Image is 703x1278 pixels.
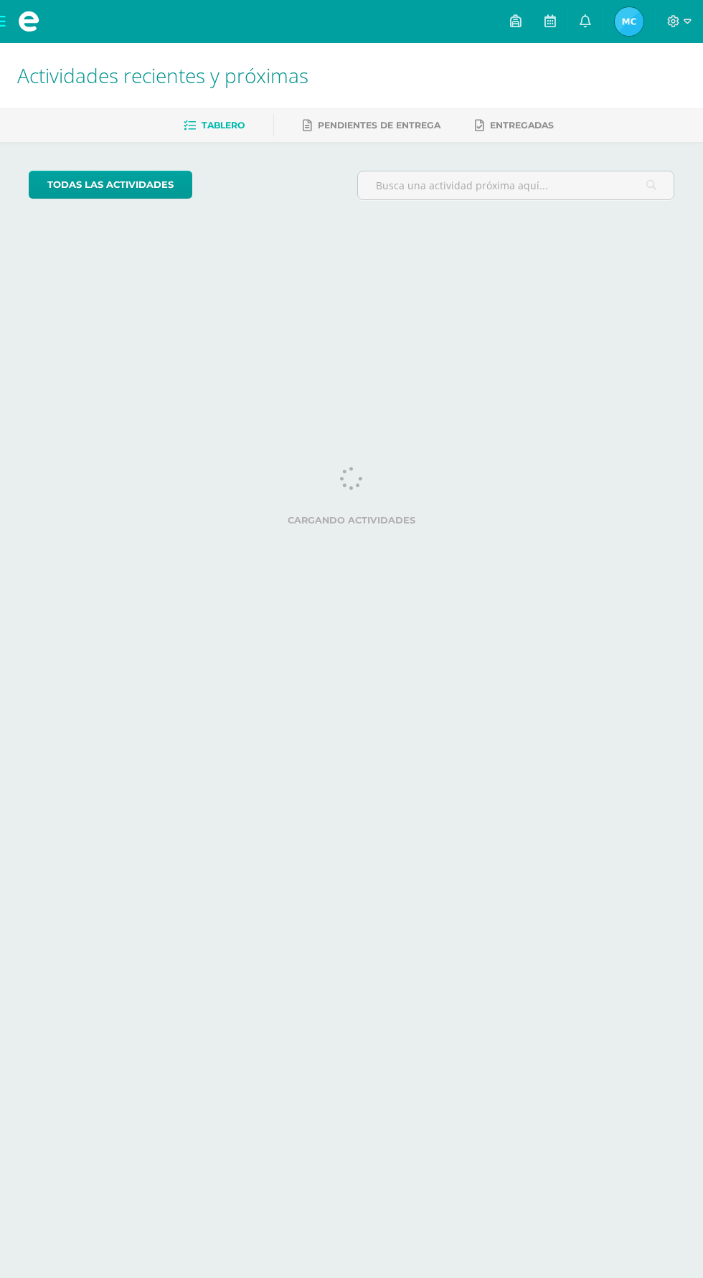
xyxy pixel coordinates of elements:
label: Cargando actividades [29,515,674,526]
a: Tablero [184,114,245,137]
span: Entregadas [490,120,554,131]
span: Tablero [202,120,245,131]
span: Pendientes de entrega [318,120,440,131]
input: Busca una actividad próxima aquí... [358,171,674,199]
img: 87f7065bc66c2a9176694f626381f38f.png [615,7,643,36]
a: Pendientes de entrega [303,114,440,137]
span: Actividades recientes y próximas [17,62,308,89]
a: todas las Actividades [29,171,192,199]
a: Entregadas [475,114,554,137]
